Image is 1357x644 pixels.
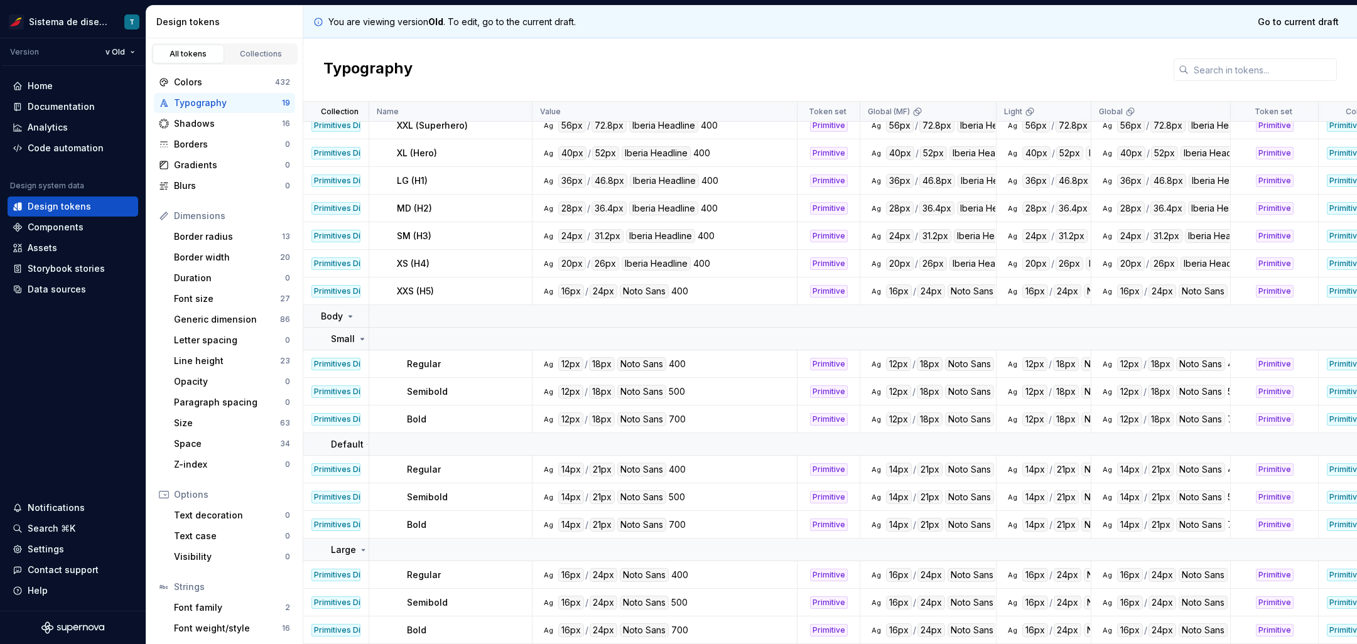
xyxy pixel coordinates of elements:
div: Ag [871,148,881,158]
div: Iberia Headline [949,146,1019,160]
a: Space34 [169,434,295,454]
div: Primitive [810,174,848,187]
div: Border radius [174,230,282,243]
div: 56px [886,119,914,132]
a: Borders0 [154,134,295,154]
div: Iberia Headline [622,146,691,160]
div: 36.4px [1150,201,1186,215]
a: Go to current draft [1250,11,1347,33]
div: 72.8px [919,119,954,132]
p: You are viewing version . To edit, go to the current draft. [328,16,576,28]
div: Iberia Headline [626,229,695,243]
div: Primitive [810,202,848,215]
div: Iberia Headline [957,119,1026,132]
div: Ag [543,286,553,296]
input: Search in tokens... [1189,58,1337,81]
div: 56px [1022,119,1050,132]
div: 20px [886,257,914,271]
a: Shadows16 [154,114,295,134]
a: Z-index0 [169,454,295,475]
p: Global [1099,107,1123,117]
div: Ag [543,121,553,131]
a: Font family2 [169,598,295,618]
a: Text case0 [169,526,295,546]
div: Ag [543,359,553,369]
div: / [1051,229,1054,243]
div: Ag [543,148,553,158]
div: Ag [1007,148,1017,158]
div: Primitives Dimension (0.1) [311,119,360,132]
div: 36.4px [1056,201,1091,215]
div: Ag [1102,492,1112,502]
div: Ag [1007,414,1017,424]
div: 0 [285,531,290,541]
div: Border width [174,251,280,264]
div: Components [28,221,84,233]
div: Ag [1102,148,1112,158]
div: Iberia Headline [1188,119,1257,132]
div: Ag [871,570,881,580]
div: / [587,174,590,188]
div: Font family [174,601,285,614]
div: Ag [1102,359,1112,369]
div: Primitives Dimension (0.1) [311,202,360,215]
a: Data sources [8,279,138,299]
a: Analytics [8,117,138,137]
div: 400 [701,201,718,215]
div: / [916,146,919,160]
p: LG (H1) [397,174,428,187]
div: Ag [1102,598,1112,608]
div: Iberia Headline [954,229,1023,243]
a: Line height23 [169,351,295,371]
div: Ag [871,121,881,131]
div: Primitives Dimension (0.1) [311,174,360,187]
div: 400 [701,174,718,188]
div: 24px [886,229,914,243]
a: Storybook stories [8,259,138,279]
p: Token set [809,107,846,117]
div: Ag [1102,259,1112,269]
div: Ag [871,203,881,213]
div: Design system data [10,181,84,191]
div: / [1146,174,1149,188]
div: / [1051,119,1054,132]
div: 0 [285,510,290,520]
div: 13 [282,232,290,242]
div: 20 [280,252,290,262]
p: Collection [321,107,359,117]
a: Size63 [169,413,295,433]
div: Ag [1007,520,1017,530]
div: Collections [230,49,293,59]
p: Light [1004,107,1022,117]
div: Iberia Headline [1188,201,1257,215]
div: Ag [871,286,881,296]
div: Font size [174,292,280,305]
div: Ag [543,598,553,608]
div: 46.8px [919,174,955,188]
div: 40px [886,146,914,160]
div: Code automation [28,142,104,154]
div: / [1051,201,1054,215]
div: 26px [919,257,947,271]
p: XXL (Superhero) [397,119,468,132]
div: Ag [1007,121,1017,131]
div: / [1147,146,1150,160]
div: Help [28,584,48,597]
div: Design tokens [156,16,298,28]
div: Generic dimension [174,313,280,326]
div: Iberia Headline [1189,174,1258,188]
div: Ag [871,492,881,502]
div: Gradients [174,159,285,171]
div: Letter spacing [174,334,285,346]
div: Shadows [174,117,282,130]
div: 52px [920,146,947,160]
div: 31.2px [592,229,624,243]
div: Text case [174,530,285,542]
div: Iberia Headline [1185,229,1254,243]
a: Font weight/style16 [169,618,295,638]
p: Token set [1255,107,1292,117]
div: 72.8px [592,119,627,132]
div: Ag [1007,231,1017,241]
div: 31.2px [1150,229,1182,243]
div: Primitive [810,147,848,159]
